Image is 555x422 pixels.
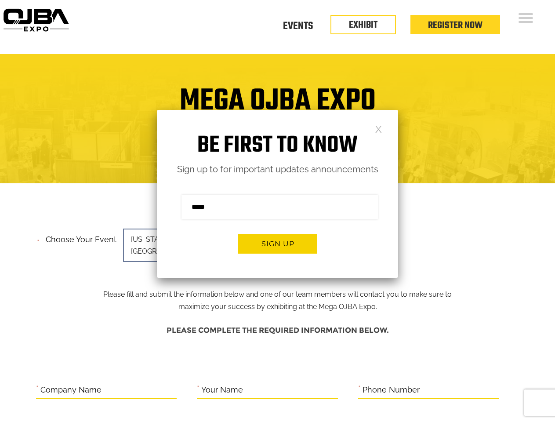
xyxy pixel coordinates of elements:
label: Choose your event [40,227,116,247]
label: Your Name [201,383,243,397]
a: Register Now [428,18,482,33]
a: EXHIBIT [349,18,377,33]
h1: Mega OJBA Expo [7,89,548,124]
h4: Please complete the required information below. [36,322,519,339]
label: Company Name [40,383,102,397]
button: Sign up [238,234,317,254]
label: Phone Number [363,383,420,397]
p: Please fill and submit the information below and one of our team members will contact you to make... [96,232,459,313]
span: [US_STATE][GEOGRAPHIC_DATA] [123,229,246,262]
h4: Trade Show Exhibit Space Application [7,132,548,148]
h1: Be first to know [157,132,398,160]
a: Close [375,125,382,132]
p: Sign up to for important updates announcements [157,162,398,177]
